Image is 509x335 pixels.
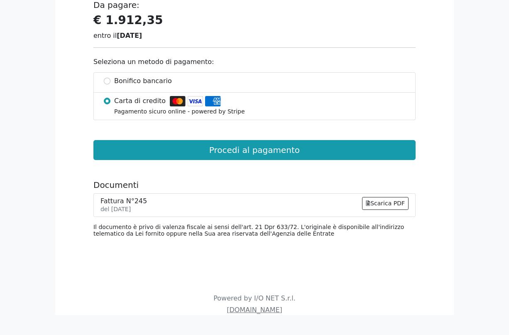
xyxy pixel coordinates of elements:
[114,76,172,86] span: Bonifico bancario
[93,180,416,190] h5: Documenti
[117,32,142,39] strong: [DATE]
[227,306,282,314] a: [DOMAIN_NAME]
[100,206,131,212] small: del [DATE]
[93,31,416,41] div: entro il
[93,13,163,27] strong: € 1.912,35
[362,197,409,210] a: Scarica PDF
[93,140,416,160] button: Procedi al pagamento
[93,58,416,66] h6: Seleziona un metodo di pagamento:
[93,224,404,237] small: Il documento è privo di valenza fiscale ai sensi dell'art. 21 Dpr 633/72. L'originale è disponibi...
[114,96,166,106] span: Carta di credito
[114,108,245,115] small: Pagamento sicuro online - powered by Stripe
[60,293,449,303] p: Powered by I/O NET S.r.l.
[100,197,147,205] div: Fattura N°245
